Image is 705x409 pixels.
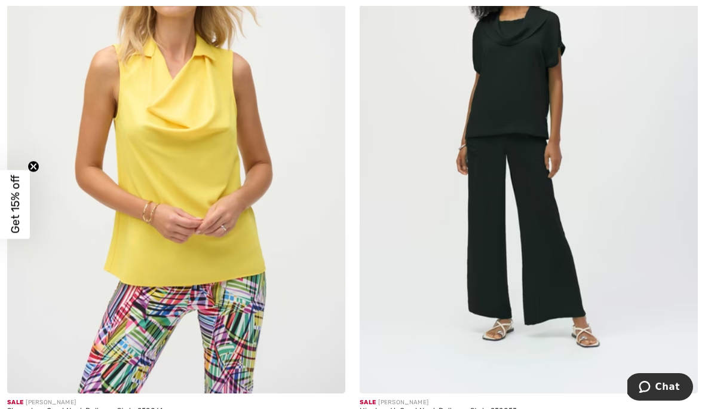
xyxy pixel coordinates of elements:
[360,399,376,406] span: Sale
[7,398,345,407] div: [PERSON_NAME]
[360,398,698,407] div: [PERSON_NAME]
[8,175,22,234] span: Get 15% off
[7,399,23,406] span: Sale
[27,161,39,173] button: Close teaser
[627,373,693,403] iframe: Opens a widget where you can chat to one of our agents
